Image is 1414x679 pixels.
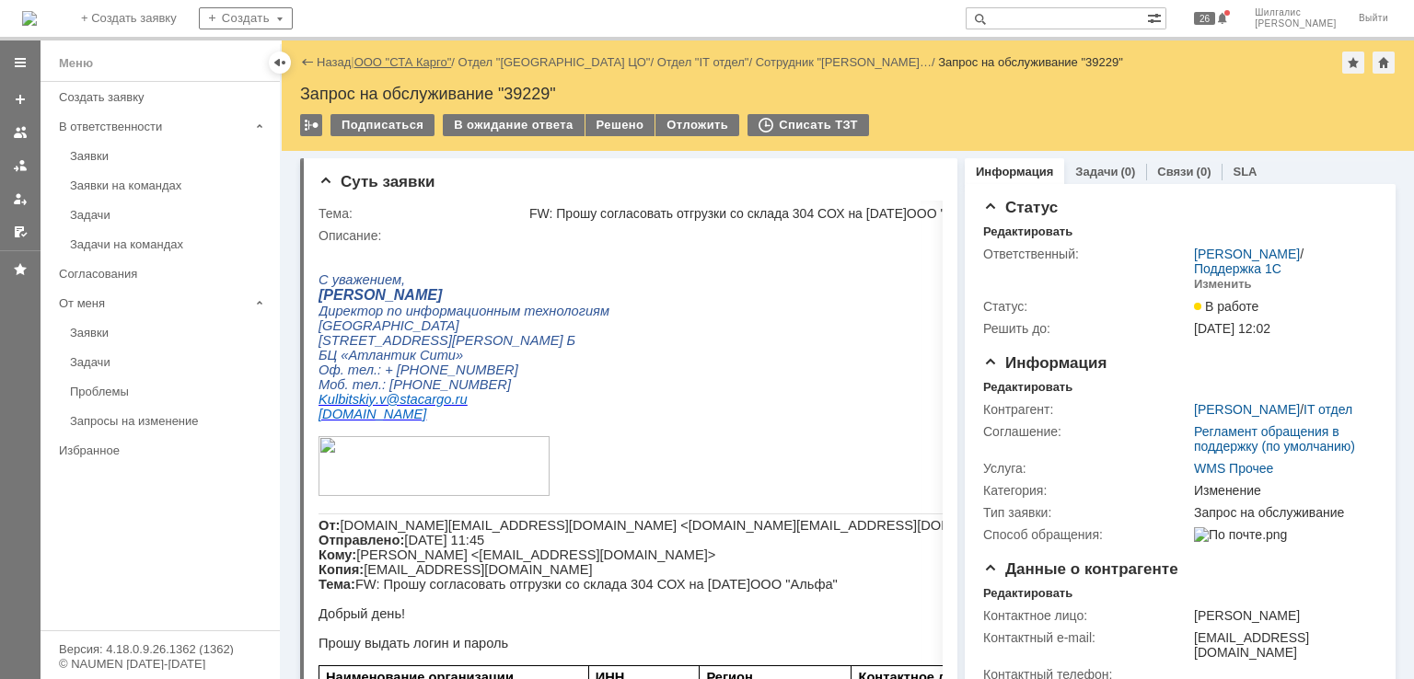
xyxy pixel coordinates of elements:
div: Создать [199,7,293,29]
div: / [756,55,939,69]
a: WMS Прочее [1194,461,1273,476]
a: R[DOMAIN_NAME][EMAIL_ADDRESS][DOMAIN_NAME] [1037,443,1255,473]
div: От меня [59,296,249,310]
div: Способ обращения: [983,527,1190,542]
span: stacargo [81,149,133,164]
div: Задачи [70,208,269,222]
div: Запрос на обслуживание "39229" [300,85,1396,103]
a: ООО "СТА Карго" [354,55,452,69]
div: Сделать домашней страницей [1373,52,1395,74]
div: Запрос на обслуживание [1194,505,1370,520]
span: [PERSON_NAME] [1255,18,1337,29]
div: / [657,55,756,69]
a: Заявки на командах [63,171,276,200]
a: Связи [1157,165,1193,178]
a: Задачи [63,201,276,229]
div: Согласования [59,267,269,281]
a: [EMAIL_ADDRESS][DOMAIN_NAME] [187,627,415,641]
div: Запрос на обслуживание "39229" [938,55,1123,69]
div: Запросы на изменение [70,414,269,428]
a: Назад [317,55,351,69]
div: (0) [1197,165,1211,178]
a: [EMAIL_ADDRESS][DOMAIN_NAME] [509,627,737,641]
span: v [61,149,67,164]
span: . [133,149,136,164]
div: Статус: [983,299,1190,314]
span: Данные о контрагенте [983,560,1178,578]
div: Задачи на командах [70,237,269,251]
a: Отдел "IT отдел" [657,55,749,69]
div: Задачи [70,355,269,369]
div: Соглашение: [983,424,1190,439]
div: Создать заявку [59,90,269,104]
div: Тип заявки: [983,505,1190,520]
div: | [351,54,353,68]
a: Регламент обращения в поддержку (по умолчанию) [1194,424,1355,454]
div: Добавить в избранное [1342,52,1364,74]
div: / [1194,402,1352,417]
a: Заявки в моей ответственности [6,151,35,180]
div: Изменить [1194,277,1252,292]
span: 7819002300 [277,459,339,473]
div: Скрыть меню [269,52,291,74]
div: Контактный e-mail: [983,630,1190,645]
div: Заявки на командах [70,178,269,192]
div: Тема: [319,206,526,221]
div: / [458,55,657,69]
div: Редактировать [983,586,1072,601]
span: Наименование организации [7,427,195,442]
div: Контактное лицо: [983,608,1190,623]
span: Северо-Запад [388,459,477,474]
div: Работа с массовостью [300,114,322,136]
span: Шилгалис [1255,7,1337,18]
div: [PERSON_NAME] [1194,608,1370,623]
div: (0) [1120,165,1135,178]
img: По почте.png [1194,527,1287,542]
a: [PERSON_NAME] [1194,402,1300,417]
span: Суть заявки [319,173,435,190]
span: . [57,149,61,164]
span: Контактное лицо (ФИО) [539,427,697,442]
div: Заявки [70,149,269,163]
a: SLA [1233,165,1257,178]
span: Информация [983,354,1107,372]
a: [DOMAIN_NAME][EMAIL_ADDRESS][DOMAIN_NAME] [374,612,711,627]
div: Категория: [983,483,1190,498]
span: 26 [1194,12,1215,25]
img: logo [22,11,37,26]
a: Согласования [52,259,276,288]
span: ru [137,149,149,164]
a: [EMAIL_ADDRESS][DOMAIN_NAME] [161,582,389,597]
a: Запросы на изменение [63,407,276,435]
span: Регион [388,427,434,442]
span: Адрес электронной почты [1037,427,1213,442]
span: Расширенный поиск [1147,8,1165,26]
div: Заявки [70,326,269,339]
a: [PERSON_NAME] [1194,247,1300,261]
div: Услуга: [983,461,1190,476]
span: В работе [1194,299,1258,314]
a: Задачи на командах [63,230,276,259]
span: [DATE] 12:02 [1194,321,1270,336]
div: Изменение [1194,483,1370,498]
span: [DOMAIN_NAME][EMAIL_ADDRESS][DOMAIN_NAME] [1037,443,1255,473]
a: Мои заявки [6,184,35,213]
div: Меню [59,52,93,75]
a: Проблемы [63,377,276,406]
a: Отдел "[GEOGRAPHIC_DATA] ЦО" [458,55,651,69]
div: Избранное [59,443,249,457]
div: © NAUMEN [DATE]-[DATE] [59,658,261,670]
a: Мои согласования [6,217,35,247]
div: В ответственности [59,120,249,133]
a: Информация [976,165,1053,178]
div: Контрагент: [983,402,1190,417]
div: Редактировать [983,224,1072,239]
div: Решить до: [983,321,1190,336]
a: Задачи [1075,165,1118,178]
div: / [1194,247,1370,276]
a: IT отдел [1304,402,1352,417]
a: Создать заявку [52,83,276,111]
span: [PHONE_NUMBER] [797,459,905,473]
a: Заявки [63,142,276,170]
div: [EMAIL_ADDRESS][DOMAIN_NAME] [1194,630,1370,660]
